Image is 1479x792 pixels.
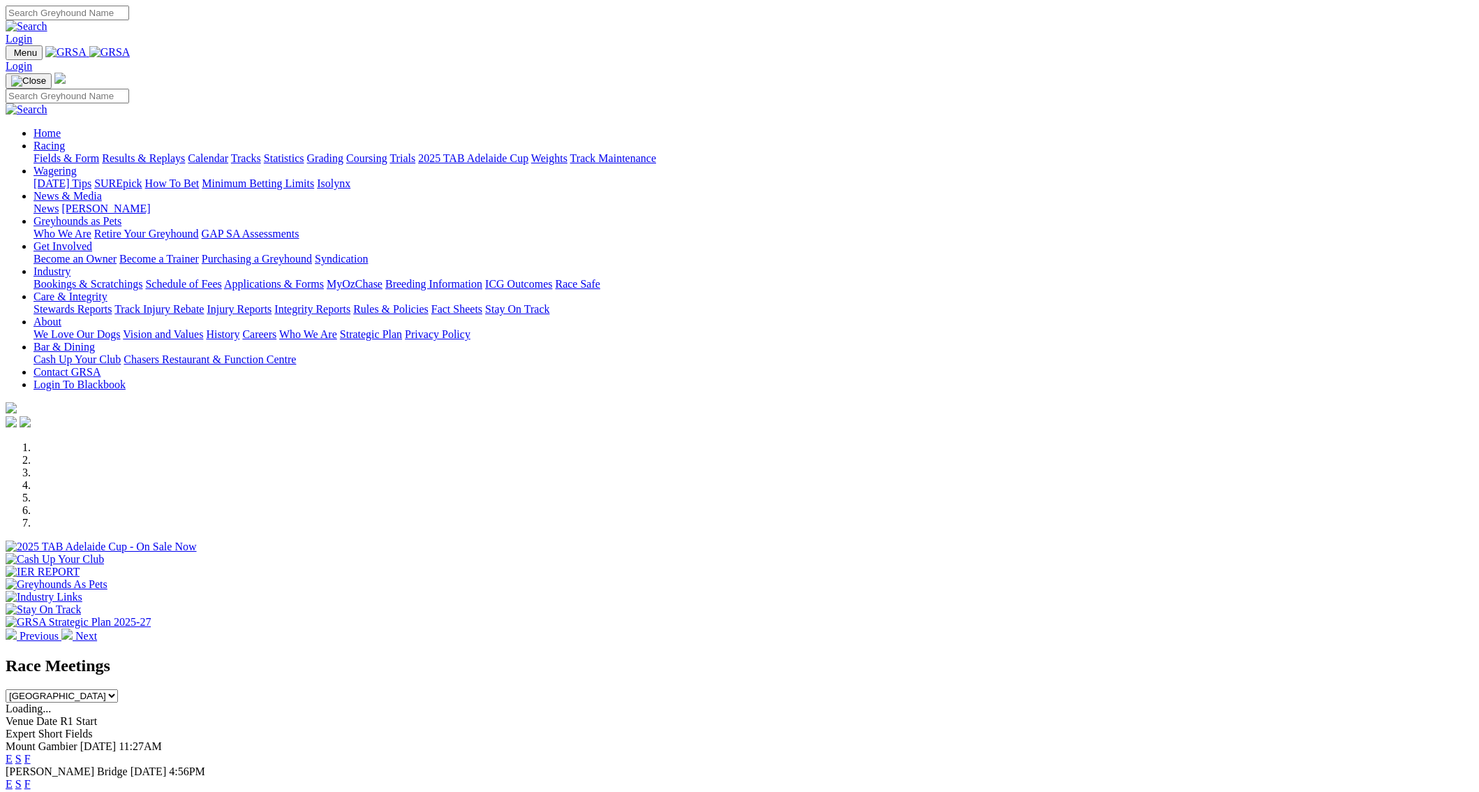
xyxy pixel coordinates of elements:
[340,328,402,340] a: Strategic Plan
[555,278,600,290] a: Race Safe
[34,379,126,390] a: Login To Blackbook
[485,278,552,290] a: ICG Outcomes
[169,765,205,777] span: 4:56PM
[6,45,43,60] button: Toggle navigation
[206,328,239,340] a: History
[61,629,73,640] img: chevron-right-pager-white.svg
[405,328,470,340] a: Privacy Policy
[15,778,22,790] a: S
[145,278,221,290] a: Schedule of Fees
[224,278,324,290] a: Applications & Forms
[54,73,66,84] img: logo-grsa-white.png
[34,152,1473,165] div: Racing
[145,177,200,189] a: How To Bet
[34,253,117,265] a: Become an Owner
[61,203,150,214] a: [PERSON_NAME]
[34,353,1473,366] div: Bar & Dining
[34,341,95,353] a: Bar & Dining
[123,328,203,340] a: Vision and Values
[202,228,299,240] a: GAP SA Assessments
[34,253,1473,265] div: Get Involved
[34,190,102,202] a: News & Media
[389,152,415,164] a: Trials
[119,253,199,265] a: Become a Trainer
[34,177,91,189] a: [DATE] Tips
[353,303,429,315] a: Rules & Policies
[34,203,59,214] a: News
[6,566,80,578] img: IER REPORT
[431,303,482,315] a: Fact Sheets
[202,253,312,265] a: Purchasing a Greyhound
[34,203,1473,215] div: News & Media
[34,228,91,240] a: Who We Are
[34,265,70,277] a: Industry
[6,20,47,33] img: Search
[6,103,47,116] img: Search
[24,753,31,765] a: F
[6,753,13,765] a: E
[385,278,482,290] a: Breeding Information
[24,778,31,790] a: F
[36,715,57,727] span: Date
[6,60,32,72] a: Login
[327,278,382,290] a: MyOzChase
[307,152,343,164] a: Grading
[6,416,17,427] img: facebook.svg
[80,740,117,752] span: [DATE]
[75,630,97,642] span: Next
[346,152,387,164] a: Coursing
[102,152,185,164] a: Results & Replays
[34,165,77,177] a: Wagering
[34,303,1473,316] div: Care & Integrity
[45,46,87,59] img: GRSA
[207,303,272,315] a: Injury Reports
[274,303,350,315] a: Integrity Reports
[34,291,107,302] a: Care & Integrity
[61,630,97,642] a: Next
[34,177,1473,190] div: Wagering
[89,46,131,59] img: GRSA
[20,416,31,427] img: twitter.svg
[531,152,567,164] a: Weights
[418,152,528,164] a: 2025 TAB Adelaide Cup
[6,578,107,591] img: Greyhounds As Pets
[6,402,17,413] img: logo-grsa-white.png
[34,240,92,252] a: Get Involved
[119,740,162,752] span: 11:27AM
[6,89,129,103] input: Search
[6,715,34,727] span: Venue
[6,778,13,790] a: E
[34,316,61,328] a: About
[6,728,36,740] span: Expert
[34,353,121,365] a: Cash Up Your Club
[20,630,59,642] span: Previous
[34,328,1473,341] div: About
[6,73,52,89] button: Toggle navigation
[202,177,314,189] a: Minimum Betting Limits
[570,152,656,164] a: Track Maintenance
[6,703,51,714] span: Loading...
[34,366,101,378] a: Contact GRSA
[131,765,167,777] span: [DATE]
[11,75,46,87] img: Close
[34,278,142,290] a: Bookings & Scratchings
[6,630,61,642] a: Previous
[264,152,304,164] a: Statistics
[60,715,97,727] span: R1 Start
[38,728,63,740] span: Short
[6,603,81,616] img: Stay On Track
[6,6,129,20] input: Search
[34,228,1473,240] div: Greyhounds as Pets
[34,140,65,152] a: Racing
[94,177,142,189] a: SUREpick
[14,47,37,58] span: Menu
[15,753,22,765] a: S
[65,728,92,740] span: Fields
[6,541,197,553] img: 2025 TAB Adelaide Cup - On Sale Now
[6,740,77,752] span: Mount Gambier
[6,765,128,777] span: [PERSON_NAME] Bridge
[6,616,151,629] img: GRSA Strategic Plan 2025-27
[6,657,1473,675] h2: Race Meetings
[34,152,99,164] a: Fields & Form
[6,629,17,640] img: chevron-left-pager-white.svg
